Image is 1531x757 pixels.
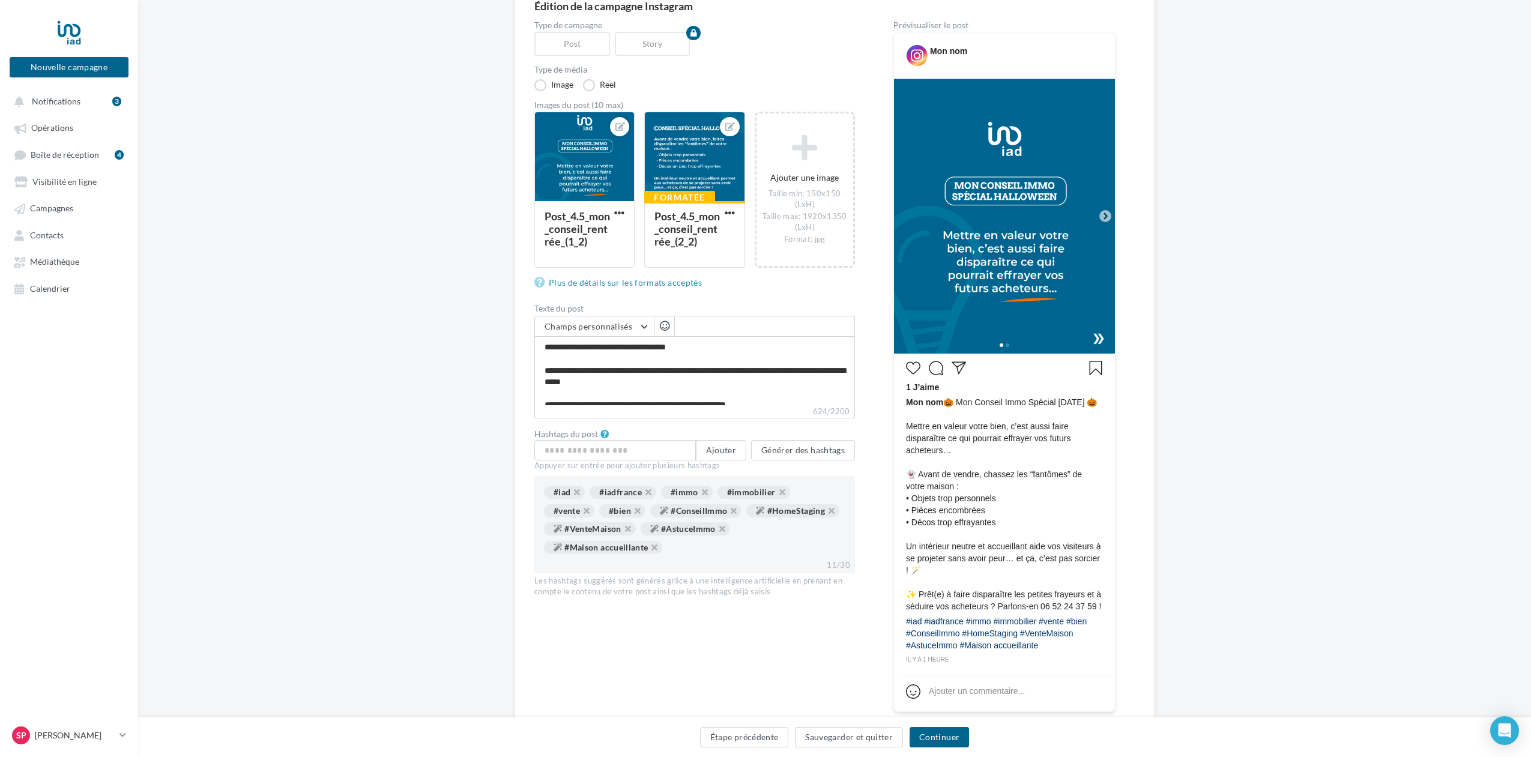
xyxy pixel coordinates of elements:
div: La prévisualisation est non-contractuelle [893,712,1116,728]
a: Sp [PERSON_NAME] [10,724,128,747]
div: Prévisualiser le post [893,21,1116,29]
div: Images du post (10 max) [534,101,855,109]
div: il y a 1 heure [906,654,1103,665]
div: #iad [544,486,585,499]
div: #Maison accueillante [544,541,662,554]
a: Plus de détails sur les formats acceptés [534,276,707,290]
div: Mon nom [930,45,967,57]
button: Notifications 3 [7,90,126,112]
button: Ajouter [696,440,746,460]
div: Formatée [644,191,714,204]
div: #immobilier [717,486,790,499]
label: Hashtags du post [534,430,598,438]
div: Post_4.5_mon_conseil_rentrée_(2_2) [654,210,720,248]
label: Texte du post [534,304,855,313]
svg: Partager la publication [952,361,966,375]
span: Boîte de réception [31,149,99,160]
label: Type de média [534,65,855,74]
label: Type de campagne [534,21,855,29]
button: Continuer [910,727,969,747]
label: 624/2200 [534,405,855,418]
a: Visibilité en ligne [7,170,131,192]
span: Contacts [30,230,64,240]
label: Image [534,79,573,91]
div: #iadfrance [590,486,656,499]
div: 1 J’aime [906,381,1103,396]
span: Calendrier [30,283,70,294]
span: Notifications [32,96,80,106]
button: Sauvegarder et quitter [795,727,903,747]
button: Étape précédente [700,727,789,747]
div: Post_4.5_mon_conseil_rentrée_(1_2) [545,210,610,248]
div: Appuyer sur entrée pour ajouter plusieurs hashtags [534,460,855,471]
span: Visibilité en ligne [32,176,97,187]
div: #HomeStaging [746,504,839,517]
span: Champs personnalisés [545,321,632,331]
p: [PERSON_NAME] [35,729,115,741]
span: 🎃 Mon Conseil Immo Spécial [DATE] 🎃 Mettre en valeur votre bien, c’est aussi faire disparaître ce... [906,396,1103,612]
a: Contacts [7,224,131,246]
span: Médiathèque [30,257,79,267]
a: Campagnes [7,197,131,219]
div: #VenteMaison [544,522,636,535]
button: Champs personnalisés [535,316,654,337]
div: Open Intercom Messenger [1490,716,1519,745]
span: Sp [16,729,26,741]
button: Générer des hashtags [751,440,855,460]
div: Ajouter un commentaire... [929,685,1025,697]
a: Calendrier [7,277,131,299]
div: #immo [661,486,713,499]
a: Médiathèque [7,250,131,272]
a: Opérations [7,116,131,138]
div: Les hashtags suggérés sont générés grâce à une intelligence artificielle en prenant en compte le ... [534,576,855,597]
div: #vente [544,504,594,517]
button: Nouvelle campagne [10,57,128,77]
div: 4 [115,150,124,160]
span: Opérations [31,123,73,133]
div: #AstuceImmo [641,522,730,535]
div: #ConseilImmo [650,504,742,517]
label: Reel [583,79,616,91]
svg: J’aime [906,361,920,375]
svg: Emoji [906,684,920,699]
span: Campagnes [30,204,73,214]
span: Mon nom [906,397,943,407]
div: #iad #iadfrance #immo #immobilier #vente #bien #ConseilImmo #HomeStaging #VenteMaison #AstuceImmo... [906,615,1103,654]
div: 3 [112,97,121,106]
a: Boîte de réception4 [7,143,131,166]
div: Édition de la campagne Instagram [534,1,1135,11]
div: #bien [599,504,645,517]
div: 11/30 [822,558,855,573]
svg: Commenter [929,361,943,375]
svg: Enregistrer [1089,361,1103,375]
